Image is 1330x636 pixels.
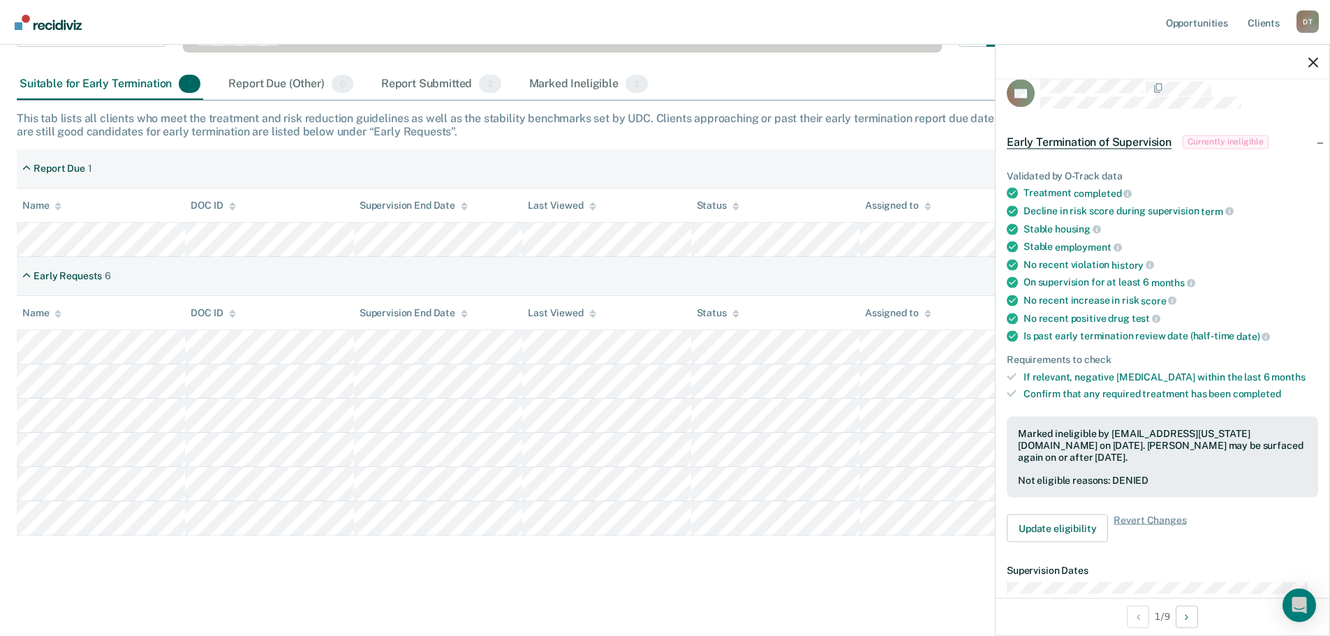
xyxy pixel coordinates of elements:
img: Recidiviz [15,15,82,30]
span: term [1201,205,1233,216]
span: score [1141,295,1176,306]
div: Early Termination of SupervisionCurrently ineligible [996,119,1329,164]
div: No recent increase in risk [1024,294,1318,306]
div: Treatment [1024,187,1318,200]
span: completed [1233,388,1281,399]
span: 0 [332,75,353,93]
div: Is past early termination review date (half-time [1024,330,1318,343]
span: 2 [479,75,501,93]
span: history [1111,259,1154,270]
div: Assigned to [865,307,931,319]
div: Report Submitted [378,69,504,100]
div: Last Viewed [528,200,596,212]
span: Currently ineligible [1183,135,1269,149]
div: Name [22,200,61,212]
div: Not eligible reasons: DENIED [1018,475,1307,487]
span: employment [1055,241,1121,252]
div: If relevant, negative [MEDICAL_DATA] within the last 6 [1024,371,1318,383]
div: This tab lists all clients who meet the treatment and risk reduction guidelines as well as the st... [17,112,1313,138]
div: Suitable for Early Termination [17,69,203,100]
div: On supervision for at least 6 [1024,276,1318,289]
div: 1 / 9 [996,598,1329,635]
div: Status [697,307,739,319]
div: Last Viewed [528,307,596,319]
div: No recent violation [1024,258,1318,271]
div: Early Requests [34,270,102,282]
span: Revert Changes [1114,515,1186,542]
div: Stable [1024,223,1318,235]
span: completed [1074,188,1132,199]
div: Assigned to [865,200,931,212]
button: Next Opportunity [1176,605,1198,628]
div: Report Due (Other) [226,69,355,100]
span: 3 [626,75,648,93]
div: 1 [88,163,92,175]
div: Stable [1024,241,1318,253]
dt: Supervision Dates [1007,565,1318,577]
div: Decline in risk score during supervision [1024,205,1318,217]
div: Name [22,307,61,319]
span: months [1271,371,1305,382]
span: 7 [179,75,200,93]
div: DOC ID [191,200,235,212]
button: Profile dropdown button [1296,10,1319,33]
div: Supervision End Date [360,307,468,319]
div: D T [1296,10,1319,33]
div: Confirm that any required treatment has been [1024,388,1318,400]
div: Validated by O-Track data [1007,170,1318,182]
div: Requirements to check [1007,353,1318,365]
div: Marked Ineligible [526,69,651,100]
span: Early Termination of Supervision [1007,135,1172,149]
div: Open Intercom Messenger [1283,589,1316,622]
span: test [1132,313,1160,324]
div: 6 [105,270,111,282]
div: Marked ineligible by [EMAIL_ADDRESS][US_STATE][DOMAIN_NAME] on [DATE]. [PERSON_NAME] may be surfa... [1018,428,1307,463]
div: DOC ID [191,307,235,319]
div: Report Due [34,163,85,175]
div: Supervision End Date [360,200,468,212]
span: date) [1236,330,1270,341]
button: Update eligibility [1007,515,1108,542]
div: Status [697,200,739,212]
div: No recent positive drug [1024,312,1318,325]
span: months [1151,277,1195,288]
span: housing [1055,223,1101,235]
button: Previous Opportunity [1127,605,1149,628]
